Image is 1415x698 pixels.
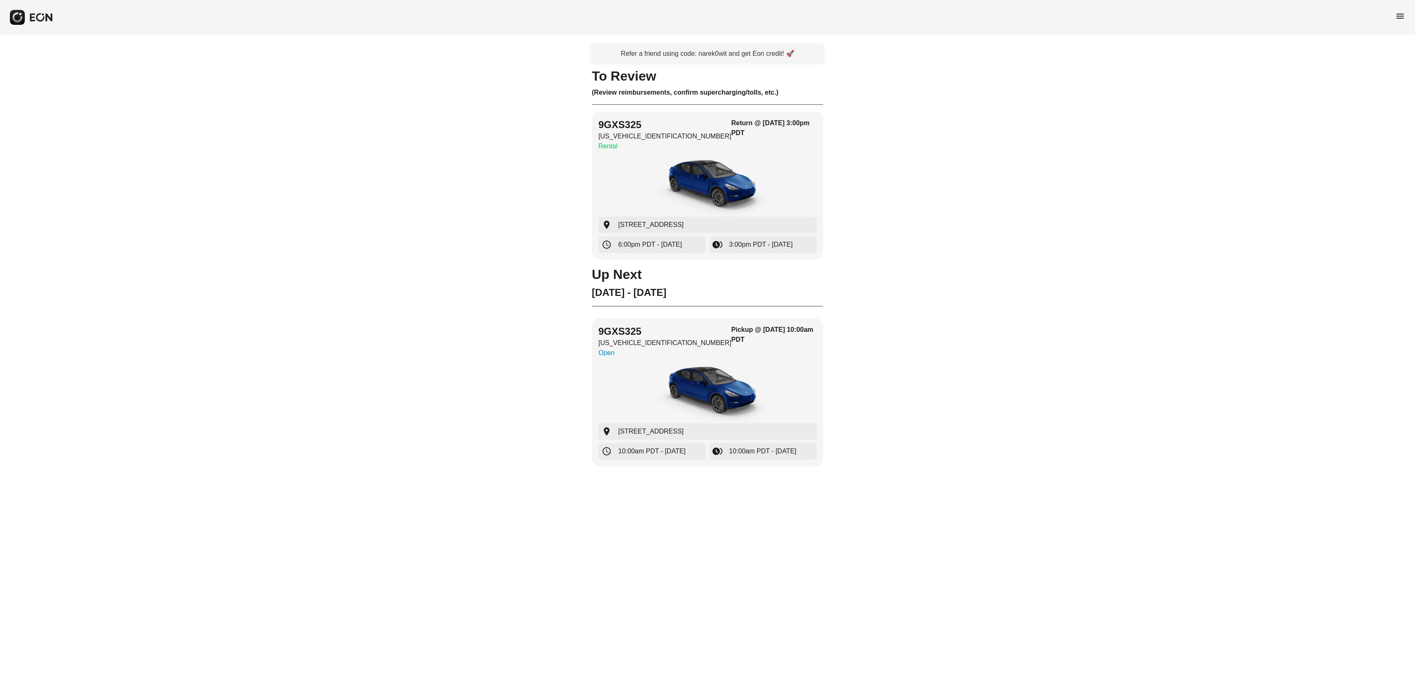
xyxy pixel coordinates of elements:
h3: (Review reimbursements, confirm supercharging/tolls, etc.) [592,88,823,98]
img: car [646,155,769,217]
span: 10:00am PDT - [DATE] [618,446,686,456]
h3: Pickup @ [DATE] 10:00am PDT [731,325,817,345]
p: [US_VEHICLE_IDENTIFICATION_NUMBER] [598,131,731,141]
button: 9GXS325[US_VEHICLE_IDENTIFICATION_NUMBER]RentalReturn @ [DATE] 3:00pm PDTcar[STREET_ADDRESS]6:00p... [592,112,823,260]
span: browse_gallery [712,446,722,456]
p: Open [598,348,731,358]
img: car [646,361,769,423]
span: location_on [602,426,612,436]
span: 3:00pm PDT - [DATE] [729,240,793,250]
h1: Up Next [592,269,823,279]
span: 10:00am PDT - [DATE] [729,446,796,456]
h2: 9GXS325 [598,325,731,338]
a: Refer a friend using code: narek0wit and get Eon credit! 🚀 [592,45,823,63]
h3: Return @ [DATE] 3:00pm PDT [731,118,817,138]
h1: To Review [592,71,823,81]
p: [US_VEHICLE_IDENTIFICATION_NUMBER] [598,338,731,348]
span: schedule [602,446,612,456]
span: [STREET_ADDRESS] [618,220,684,230]
span: location_on [602,220,612,230]
span: [STREET_ADDRESS] [618,426,684,436]
p: Rental [598,141,731,151]
span: browse_gallery [712,240,722,250]
span: schedule [602,240,612,250]
button: 9GXS325[US_VEHICLE_IDENTIFICATION_NUMBER]OpenPickup @ [DATE] 10:00am PDTcar[STREET_ADDRESS]10:00a... [592,318,823,466]
span: 6:00pm PDT - [DATE] [618,240,682,250]
h2: [DATE] - [DATE] [592,286,823,299]
h2: 9GXS325 [598,118,731,131]
span: menu [1395,11,1405,21]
